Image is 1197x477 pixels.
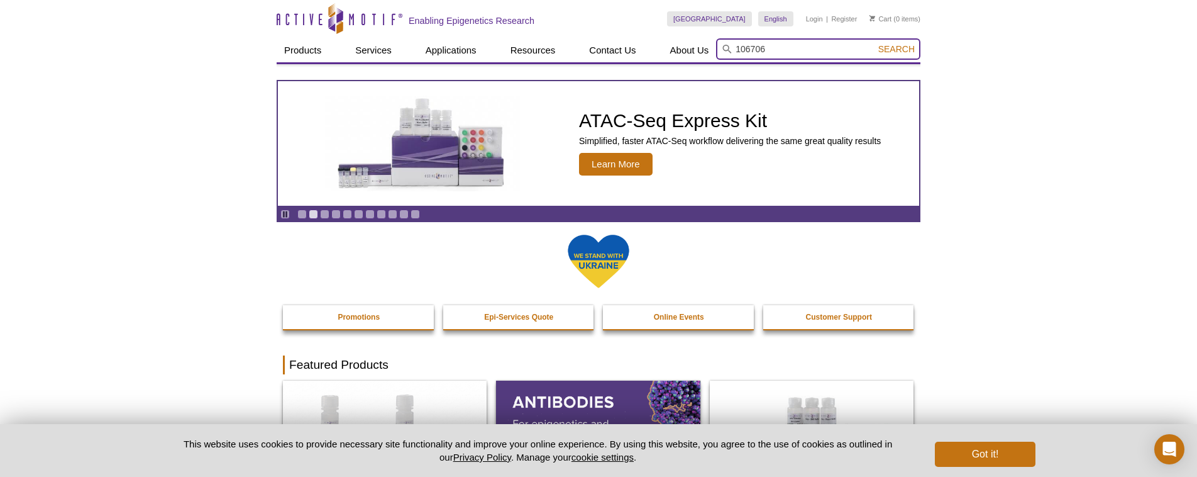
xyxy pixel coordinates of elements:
a: Go to slide 8 [377,210,386,219]
a: Go to slide 7 [365,210,375,219]
h2: Enabling Epigenetics Research [409,15,534,26]
a: Services [348,38,399,62]
a: Toggle autoplay [280,210,290,219]
a: About Us [663,38,717,62]
article: ATAC-Seq Express Kit [278,81,919,206]
a: Login [806,14,823,23]
img: ATAC-Seq Express Kit [319,96,526,191]
a: [GEOGRAPHIC_DATA] [667,11,752,26]
a: Go to slide 11 [411,210,420,219]
span: Search [878,44,915,54]
a: Go to slide 4 [331,210,341,219]
p: Simplified, faster ATAC-Seq workflow delivering the same great quality results [579,135,881,147]
a: Register [831,14,857,23]
strong: Promotions [338,313,380,322]
strong: Online Events [654,313,704,322]
a: Products [277,38,329,62]
img: Your Cart [869,15,875,21]
button: Search [874,43,918,55]
strong: Epi-Services Quote [484,313,553,322]
p: This website uses cookies to provide necessary site functionality and improve your online experie... [162,437,914,464]
a: Go to slide 2 [309,210,318,219]
a: Promotions [283,305,435,329]
a: Cart [869,14,891,23]
h2: Featured Products [283,356,914,374]
a: Privacy Policy [453,452,511,463]
a: Go to slide 5 [343,210,352,219]
a: ATAC-Seq Express Kit ATAC-Seq Express Kit Simplified, faster ATAC-Seq workflow delivering the sam... [278,81,919,206]
span: Learn More [579,153,653,176]
a: Go to slide 1 [297,210,307,219]
strong: Customer Support [806,313,872,322]
h2: ATAC-Seq Express Kit [579,111,881,130]
a: Go to slide 9 [388,210,397,219]
li: | [826,11,828,26]
a: Customer Support [763,305,915,329]
a: Go to slide 10 [399,210,409,219]
a: Go to slide 3 [320,210,329,219]
a: Epi-Services Quote [443,305,595,329]
a: Applications [418,38,484,62]
img: We Stand With Ukraine [567,233,630,289]
button: Got it! [935,442,1035,467]
input: Keyword, Cat. No. [716,38,920,60]
div: Open Intercom Messenger [1154,434,1184,464]
a: Online Events [603,305,755,329]
a: Contact Us [582,38,643,62]
a: Go to slide 6 [354,210,363,219]
a: English [758,11,793,26]
button: cookie settings [571,452,634,463]
a: Resources [503,38,563,62]
li: (0 items) [869,11,920,26]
